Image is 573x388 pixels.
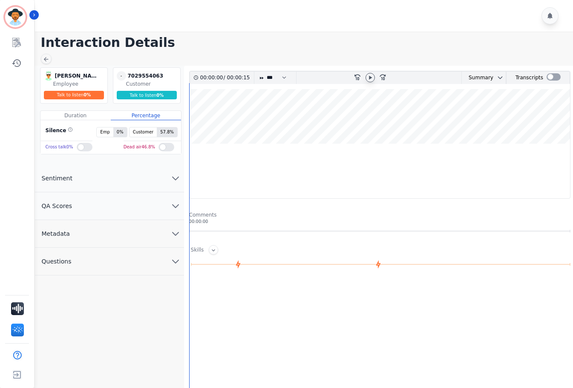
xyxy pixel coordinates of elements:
div: Comments [189,211,570,218]
div: [PERSON_NAME] [55,71,98,81]
span: - [117,71,126,81]
div: Customer [126,81,179,87]
span: QA Scores [35,202,79,210]
button: Questions chevron down [35,248,184,275]
div: Talk to listen [44,91,104,99]
span: 0 % [113,127,127,137]
div: Skills [191,246,204,255]
button: chevron down [493,74,504,81]
span: Metadata [35,229,77,238]
h1: Interaction Details [41,35,573,50]
svg: chevron down [170,173,181,183]
button: Sentiment chevron down [35,165,184,192]
div: Summary [462,72,493,84]
div: 00:00:00 [200,72,224,84]
img: Bordered avatar [5,7,26,27]
button: QA Scores chevron down [35,192,184,220]
span: Emp [97,127,113,137]
div: Employee [53,81,106,87]
svg: chevron down [170,229,181,239]
span: Customer [130,127,157,137]
div: Cross talk 0 % [46,141,73,153]
span: 0 % [84,93,91,97]
div: Transcripts [515,72,543,84]
div: 00:00:15 [225,72,249,84]
div: Dead air 46.8 % [124,141,155,153]
button: Metadata chevron down [35,220,184,248]
span: Sentiment [35,174,79,182]
span: 0 % [156,93,164,98]
div: 00:00:00 [189,218,570,225]
div: 7029554063 [128,71,170,81]
div: Talk to listen [117,91,177,99]
div: Silence [44,127,73,137]
div: Duration [40,111,111,120]
div: / [200,72,252,84]
svg: chevron down [497,74,504,81]
svg: chevron down [170,256,181,266]
svg: chevron down [170,201,181,211]
div: Percentage [111,111,181,120]
span: 57.8 % [157,127,177,137]
span: Questions [35,257,78,266]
